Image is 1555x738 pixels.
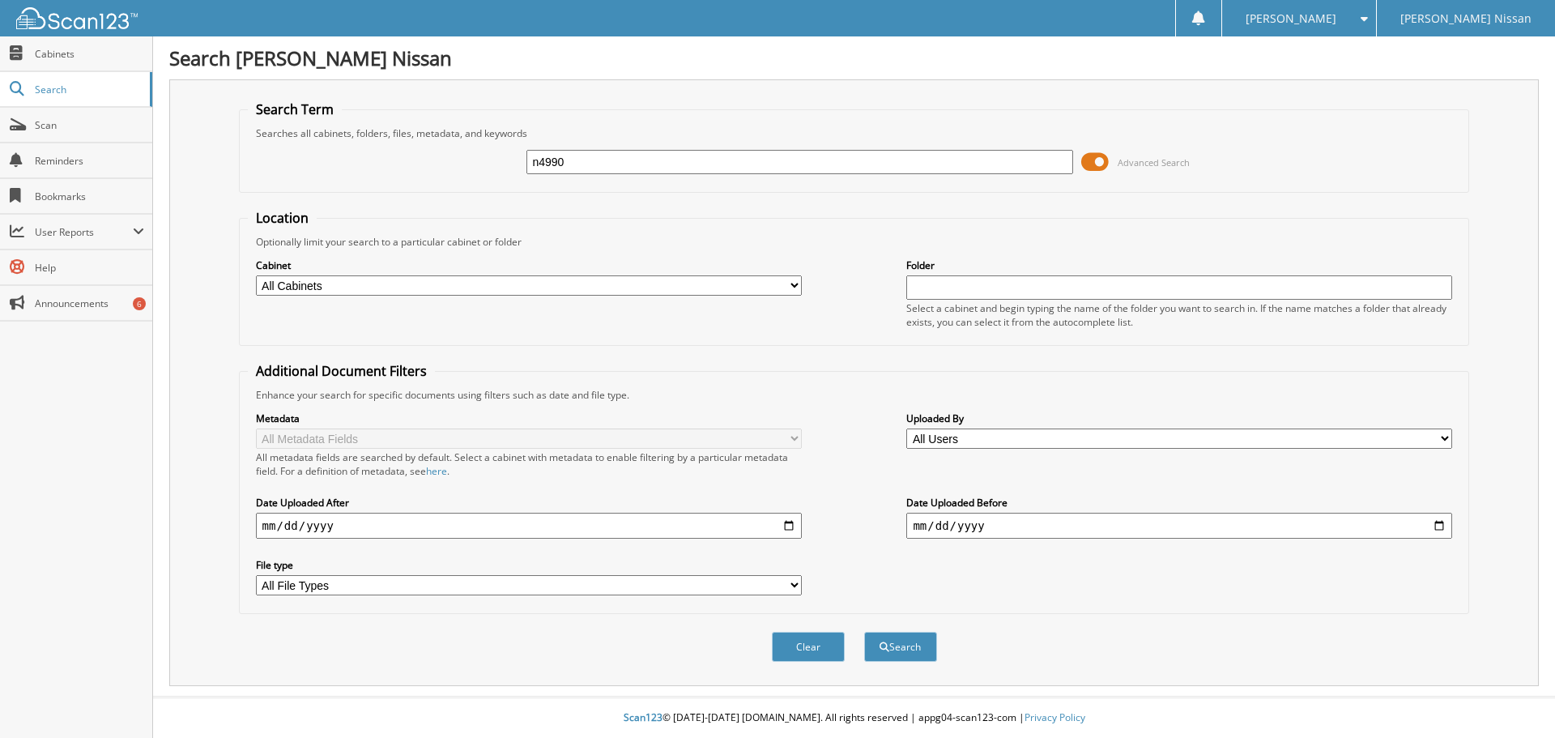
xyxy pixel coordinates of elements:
label: Folder [906,258,1452,272]
label: Date Uploaded After [256,496,802,510]
label: Date Uploaded Before [906,496,1452,510]
span: Bookmarks [35,190,144,203]
button: Clear [772,632,845,662]
div: Enhance your search for specific documents using filters such as date and file type. [248,388,1461,402]
span: Reminders [35,154,144,168]
a: Privacy Policy [1025,710,1085,724]
span: Search [35,83,142,96]
span: Advanced Search [1118,156,1190,169]
div: Select a cabinet and begin typing the name of the folder you want to search in. If the name match... [906,301,1452,329]
div: Optionally limit your search to a particular cabinet or folder [248,235,1461,249]
div: All metadata fields are searched by default. Select a cabinet with metadata to enable filtering b... [256,450,802,478]
div: 6 [133,297,146,310]
img: scan123-logo-white.svg [16,7,138,29]
span: Scan123 [624,710,662,724]
span: Cabinets [35,47,144,61]
legend: Location [248,209,317,227]
span: [PERSON_NAME] Nissan [1400,14,1532,23]
legend: Additional Document Filters [248,362,435,380]
label: Uploaded By [906,412,1452,425]
a: here [426,464,447,478]
button: Search [864,632,937,662]
div: © [DATE]-[DATE] [DOMAIN_NAME]. All rights reserved | appg04-scan123-com | [153,698,1555,738]
span: User Reports [35,225,133,239]
input: start [256,513,802,539]
div: Searches all cabinets, folders, files, metadata, and keywords [248,126,1461,140]
iframe: Chat Widget [1474,660,1555,738]
span: Scan [35,118,144,132]
label: Metadata [256,412,802,425]
legend: Search Term [248,100,342,118]
h1: Search [PERSON_NAME] Nissan [169,45,1539,71]
span: Help [35,261,144,275]
span: [PERSON_NAME] [1246,14,1336,23]
label: File type [256,558,802,572]
input: end [906,513,1452,539]
label: Cabinet [256,258,802,272]
span: Announcements [35,296,144,310]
